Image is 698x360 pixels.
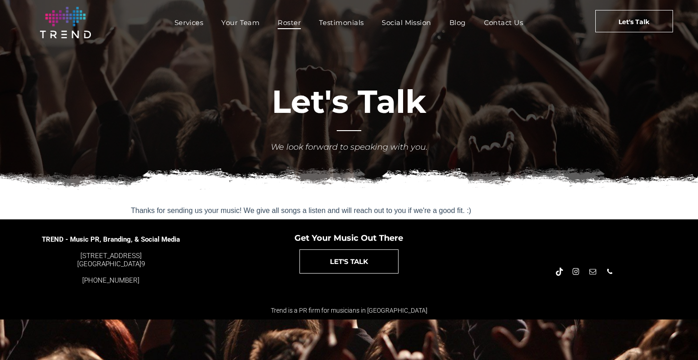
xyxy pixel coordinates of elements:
span: Let's Talk [272,82,426,121]
a: Social Mission [373,16,440,29]
span: Get Your Music Out There [294,233,403,243]
a: Roster [269,16,310,29]
font: [STREET_ADDRESS] [GEOGRAPHIC_DATA] [77,252,142,268]
a: Testimonials [310,16,373,29]
iframe: Chat Widget [653,316,698,360]
a: email [588,267,598,279]
span: LET'S TALK [330,250,368,273]
span: TREND - Music PR, Branding, & Social Media [42,235,180,243]
a: LET'S TALK [299,249,399,274]
a: Contact Us [475,16,533,29]
a: Let's Talk [595,10,673,32]
div: 9 [42,252,181,268]
a: instagram [571,267,581,279]
iframe: Form 0 [131,207,567,215]
a: Blog [440,16,475,29]
a: [PHONE_NUMBER] [82,276,140,284]
a: phone [605,267,615,279]
span: Roster [278,16,301,29]
a: Your Team [212,16,269,29]
a: Services [165,16,213,29]
span: Trend is a PR firm for musicians in [GEOGRAPHIC_DATA] [271,307,427,314]
span: Let's Talk [618,10,649,33]
a: Tiktok [554,267,564,279]
img: logo [40,7,91,38]
div: We look forward to speaking with you. [215,141,483,153]
a: [STREET_ADDRESS][GEOGRAPHIC_DATA] [77,252,142,268]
